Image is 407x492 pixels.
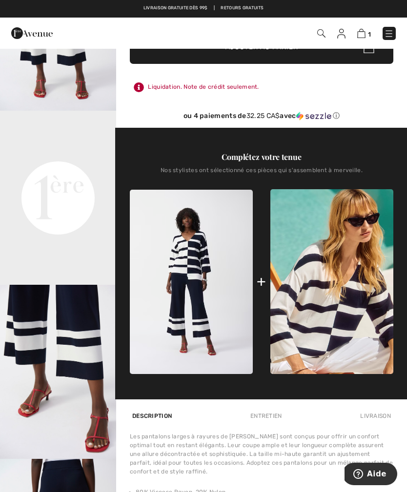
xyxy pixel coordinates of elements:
img: Pull Décontracté Rayé Col V modèle 251914 [270,189,393,374]
span: | [214,5,215,12]
a: Livraison gratuite dès 99$ [143,5,208,12]
img: Panier d'achat [357,29,366,38]
div: Les pantalons larges à rayures de [PERSON_NAME] sont conçus pour offrir un confort optimal tout e... [130,432,393,476]
img: Sezzle [296,112,331,120]
div: Complétez votre tenue [130,151,393,163]
a: Retours gratuits [221,5,264,12]
div: Description [130,407,174,425]
img: Pantalon Ample Rayé Décontracté modèle 251945 [130,190,253,374]
div: ou 4 paiements de32.25 CA$avecSezzle Cliquez pour en savoir plus sur Sezzle [130,112,393,124]
img: 1ère Avenue [11,23,53,43]
img: Menu [384,29,394,39]
img: Recherche [317,29,326,38]
div: Liquidation. Note de crédit seulement. [130,79,393,96]
a: 1 [357,27,371,39]
div: Nos stylistes ont sélectionné ces pièces qui s'assemblent à merveille. [130,167,393,181]
iframe: Ouvre un widget dans lequel vous pouvez trouver plus d’informations [345,463,397,487]
a: 1ère Avenue [11,28,53,37]
div: Entretien [248,407,285,425]
span: 32.25 CA$ [246,112,280,120]
div: ou 4 paiements de avec [130,112,393,120]
img: Mes infos [337,29,346,39]
div: + [257,271,266,293]
div: Livraison [358,407,393,425]
span: 1 [368,31,371,38]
